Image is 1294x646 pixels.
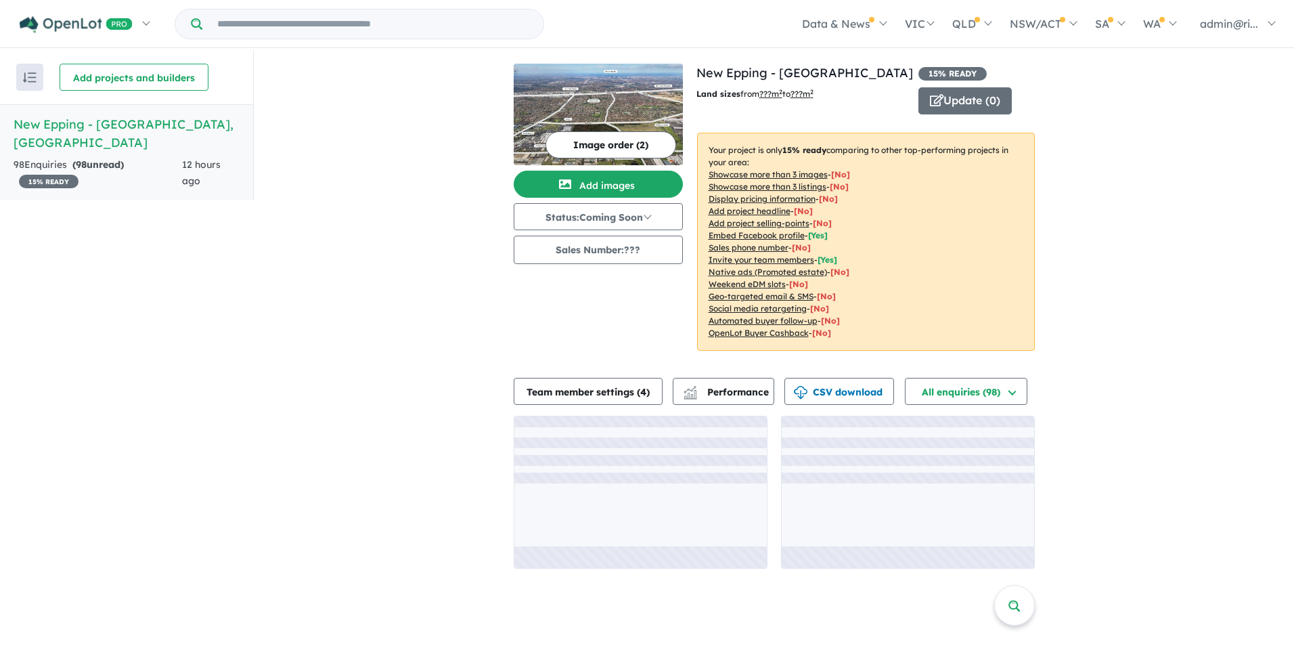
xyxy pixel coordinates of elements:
button: All enquiries (98) [905,378,1027,405]
img: sort.svg [23,72,37,83]
button: CSV download [784,378,894,405]
u: Sales phone number [709,242,788,253]
span: [ Yes ] [808,230,828,240]
button: Sales Number:??? [514,236,683,264]
u: Invite your team members [709,255,814,265]
div: 98 Enquir ies [14,157,182,190]
u: ??? m [759,89,782,99]
a: New Epping - [GEOGRAPHIC_DATA] [696,65,913,81]
strong: ( unread) [72,158,124,171]
span: Performance [686,386,769,398]
span: [ No ] [819,194,838,204]
img: bar-chart.svg [684,390,697,399]
b: Land sizes [696,89,740,99]
button: Image order (2) [545,131,676,158]
u: Showcase more than 3 listings [709,181,826,192]
span: to [782,89,813,99]
u: Automated buyer follow-up [709,316,818,326]
p: Your project is only comparing to other top-performing projects in your area: - - - - - - - - - -... [697,133,1035,351]
span: [No] [789,279,808,289]
img: download icon [794,386,807,400]
u: Weekend eDM slots [709,279,786,289]
input: Try estate name, suburb, builder or developer [205,9,541,39]
button: Update (0) [918,87,1012,114]
span: [No] [810,303,829,314]
u: Showcase more than 3 images [709,169,828,179]
span: [ No ] [792,242,811,253]
span: admin@ri... [1200,17,1258,30]
span: [No] [821,316,840,326]
u: OpenLot Buyer Cashback [709,328,809,338]
sup: 2 [810,88,813,95]
button: Status:Coming Soon [514,203,683,230]
span: [ No ] [830,181,849,192]
u: Native ads (Promoted estate) [709,267,827,277]
h5: New Epping - [GEOGRAPHIC_DATA] , [GEOGRAPHIC_DATA] [14,115,240,152]
span: [ No ] [794,206,813,216]
u: Display pricing information [709,194,816,204]
button: Performance [673,378,774,405]
span: [ No ] [813,218,832,228]
img: New Epping - Epping [514,64,683,165]
p: from [696,87,908,101]
u: Embed Facebook profile [709,230,805,240]
u: Add project selling-points [709,218,809,228]
u: Geo-targeted email & SMS [709,291,813,301]
u: Add project headline [709,206,790,216]
b: 15 % ready [782,145,826,155]
button: Add images [514,171,683,198]
button: Add projects and builders [60,64,208,91]
img: line-chart.svg [684,386,696,393]
sup: 2 [779,88,782,95]
span: [ Yes ] [818,255,837,265]
span: 12 hours ago [182,158,221,187]
span: 15 % READY [918,67,987,81]
button: Team member settings (4) [514,378,663,405]
span: [No] [817,291,836,301]
span: 98 [76,158,87,171]
img: Openlot PRO Logo White [20,16,133,33]
span: [ No ] [831,169,850,179]
span: [No] [812,328,831,338]
span: [No] [830,267,849,277]
span: 4 [640,386,646,398]
u: Social media retargeting [709,303,807,314]
u: ???m [790,89,813,99]
span: 15 % READY [19,175,79,188]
